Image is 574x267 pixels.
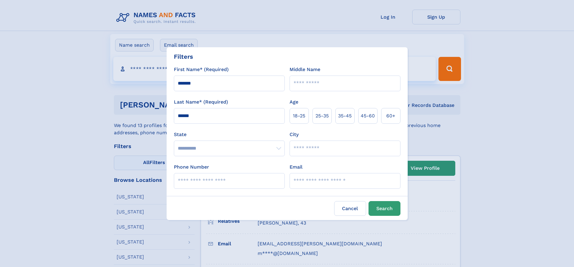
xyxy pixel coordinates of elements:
[174,98,228,106] label: Last Name* (Required)
[334,201,366,216] label: Cancel
[290,163,303,171] label: Email
[174,52,193,61] div: Filters
[338,112,352,120] span: 35‑45
[290,131,299,138] label: City
[315,112,329,120] span: 25‑35
[290,98,298,106] label: Age
[369,201,400,216] button: Search
[293,112,305,120] span: 18‑25
[290,66,320,73] label: Middle Name
[386,112,395,120] span: 60+
[174,131,285,138] label: State
[361,112,375,120] span: 45‑60
[174,163,209,171] label: Phone Number
[174,66,229,73] label: First Name* (Required)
